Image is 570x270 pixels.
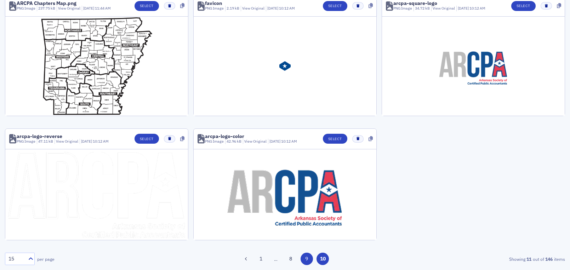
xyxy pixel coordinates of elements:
span: [DATE] [83,6,95,11]
strong: 146 [544,256,554,262]
span: [DATE] [81,139,93,144]
div: 47.11 kB [37,139,53,144]
span: [DATE] [458,6,469,11]
span: 10:12 AM [93,139,109,144]
div: arcpa-square-logo [393,1,437,6]
div: PNG Image [17,6,35,11]
a: View Original [433,6,455,11]
div: 2.19 kB [225,6,240,11]
span: 11:44 AM [95,6,111,11]
a: View Original [242,6,264,11]
span: [DATE] [267,6,279,11]
div: 34.72 kB [414,6,430,11]
span: 10:12 AM [469,6,485,11]
a: View Original [244,139,267,144]
div: PNG Image [393,6,412,11]
div: Showing out of items [383,256,565,262]
a: View Original [58,6,80,11]
span: … [271,256,281,262]
div: PNG Image [17,139,35,144]
div: arcpa-logo-color [205,134,244,139]
div: 15 [8,255,24,263]
button: Select [511,1,536,11]
span: 10:12 AM [281,139,297,144]
div: ARCPA Chapters Map.png [17,1,76,6]
button: Select [135,1,159,11]
div: PNG Image [205,139,224,144]
div: PNG Image [205,6,224,11]
button: Select [323,1,347,11]
span: 10:12 AM [279,6,295,11]
button: Select [135,134,159,144]
span: [DATE] [269,139,281,144]
div: favicon [205,1,222,6]
div: 237.75 kB [37,6,56,11]
div: arcpa-logo-reverse [17,134,62,139]
button: 8 [284,253,297,265]
button: 10 [317,253,329,265]
button: 9 [301,253,313,265]
button: Select [323,134,347,144]
button: 1 [255,253,267,265]
label: per page [37,256,55,262]
strong: 11 [525,256,533,262]
a: View Original [56,139,78,144]
div: 42.96 kB [225,139,242,144]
